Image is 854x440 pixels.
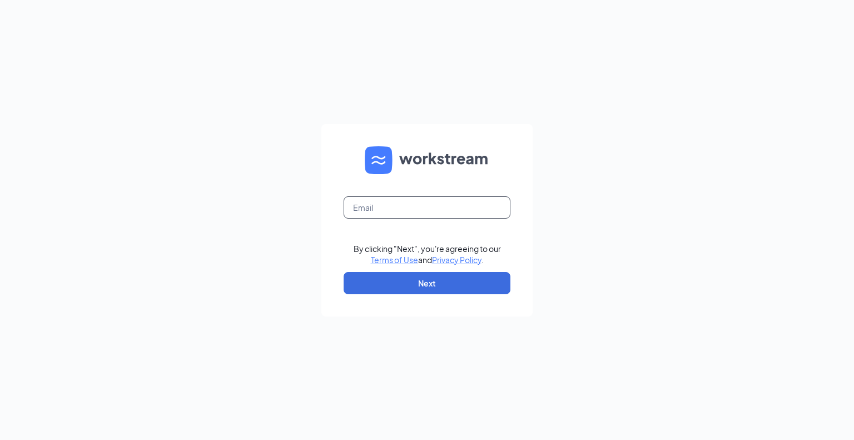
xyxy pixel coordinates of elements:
div: By clicking "Next", you're agreeing to our and . [354,243,501,265]
img: WS logo and Workstream text [365,146,489,174]
button: Next [344,272,510,294]
a: Terms of Use [371,255,418,265]
a: Privacy Policy [432,255,481,265]
input: Email [344,196,510,219]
